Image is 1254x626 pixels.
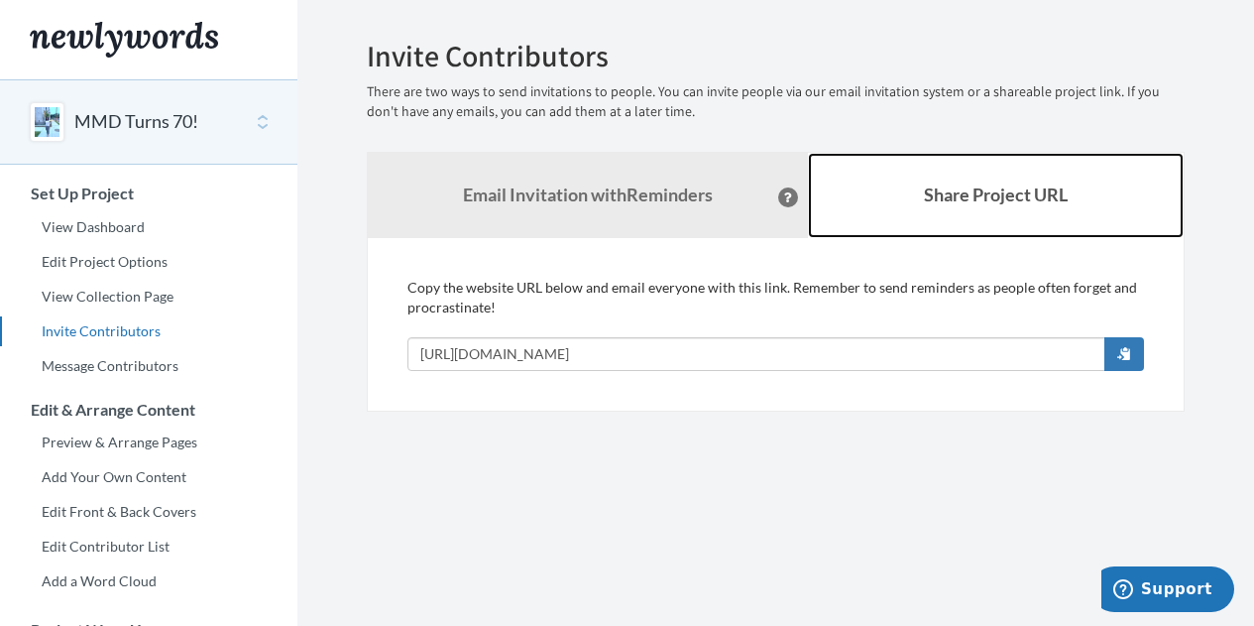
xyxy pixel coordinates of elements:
p: There are two ways to send invitations to people. You can invite people via our email invitation ... [367,82,1185,122]
div: Copy the website URL below and email everyone with this link. Remember to send reminders as peopl... [407,278,1144,371]
h3: Set Up Project [1,185,297,202]
h2: Invite Contributors [367,40,1185,72]
img: Newlywords logo [30,22,218,58]
button: MMD Turns 70! [74,109,198,135]
h3: Edit & Arrange Content [1,401,297,419]
iframe: Opens a widget where you can chat to one of our agents [1101,566,1234,616]
b: Share Project URL [924,184,1068,205]
strong: Email Invitation with Reminders [463,184,713,205]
